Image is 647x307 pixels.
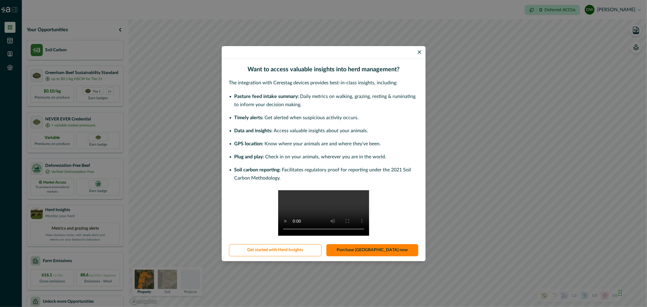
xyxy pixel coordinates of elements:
[234,141,264,146] span: GPS location:
[234,128,273,133] span: Data and insights:
[229,244,322,256] button: Get started with Herd Insights
[265,154,386,159] span: Check in on your animals, wherever you are in the world.
[234,167,411,180] span: Facilitates regulatory proof for reporting under the 2021 Soil Carbon Methodology.
[229,66,418,73] h2: Want to access valuable insights into herd management?
[265,141,381,146] span: Know where your animals are and where they’ve been.
[234,167,281,172] span: Soil carbon reporting:
[229,79,418,86] p: The integration with Cerestag devices provides best-in-class insights, including:
[265,115,359,120] span: Get alerted when suspicious activity occurs.
[617,278,647,307] iframe: Chat Widget
[618,284,622,302] div: Drag
[234,154,264,159] span: Plug and play:
[234,94,299,99] span: Pasture feed intake summary:
[234,94,416,107] span: Daily metrics on walking, grazing, resting & ruminating to inform your decision making.
[274,128,368,133] span: Access valuable insights about your animals.
[234,115,264,120] span: Timely alerts:
[326,244,418,256] a: Purchase [GEOGRAPHIC_DATA] now
[415,47,424,57] button: Close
